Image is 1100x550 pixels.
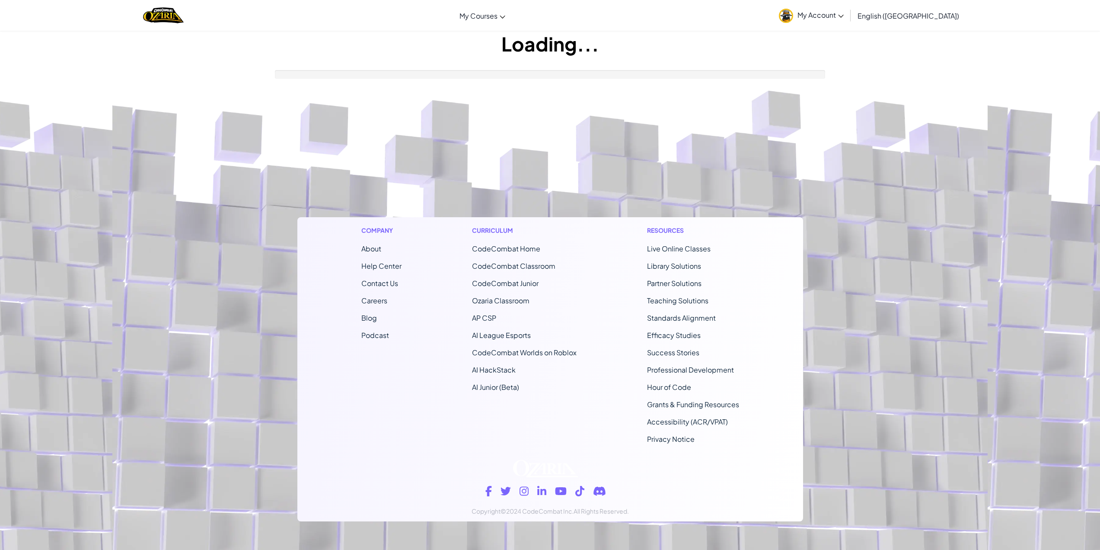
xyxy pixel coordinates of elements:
[647,417,728,426] a: Accessibility (ACR/VPAT)
[472,261,555,270] a: CodeCombat Classroom
[143,6,183,24] img: Home
[647,434,695,444] a: Privacy Notice
[775,2,848,29] a: My Account
[459,11,497,20] span: My Courses
[647,296,708,305] a: Teaching Solutions
[472,365,516,374] a: AI HackStack
[472,383,519,392] a: AI Junior (Beta)
[472,331,531,340] a: AI League Esports
[361,244,381,253] a: About
[647,244,711,253] a: Live Online Classes
[513,460,578,477] img: Ozaria logo
[647,348,699,357] a: Success Stories
[647,331,701,340] a: Efficacy Studies
[647,261,701,270] a: Library Solutions
[779,9,793,23] img: avatar
[361,296,387,305] a: Careers
[455,4,510,27] a: My Courses
[472,507,501,515] span: Copyright
[797,10,844,19] span: My Account
[472,244,540,253] span: CodeCombat Home
[647,383,691,392] a: Hour of Code
[647,226,739,235] h1: Resources
[143,6,183,24] a: Ozaria by CodeCombat logo
[647,279,701,288] a: Partner Solutions
[361,313,377,322] a: Blog
[647,365,734,374] a: Professional Development
[472,279,539,288] a: CodeCombat Junior
[361,331,389,340] a: Podcast
[472,296,529,305] a: Ozaria Classroom
[472,226,577,235] h1: Curriculum
[472,348,577,357] a: CodeCombat Worlds on Roblox
[361,261,402,270] a: Help Center
[853,4,963,27] a: English ([GEOGRAPHIC_DATA])
[472,313,496,322] a: AP CSP
[647,400,739,409] a: Grants & Funding Resources
[647,313,716,322] a: Standards Alignment
[361,226,402,235] h1: Company
[361,279,398,288] span: Contact Us
[574,507,629,515] span: All Rights Reserved.
[858,11,959,20] span: English ([GEOGRAPHIC_DATA])
[501,507,574,515] span: ©2024 CodeCombat Inc.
